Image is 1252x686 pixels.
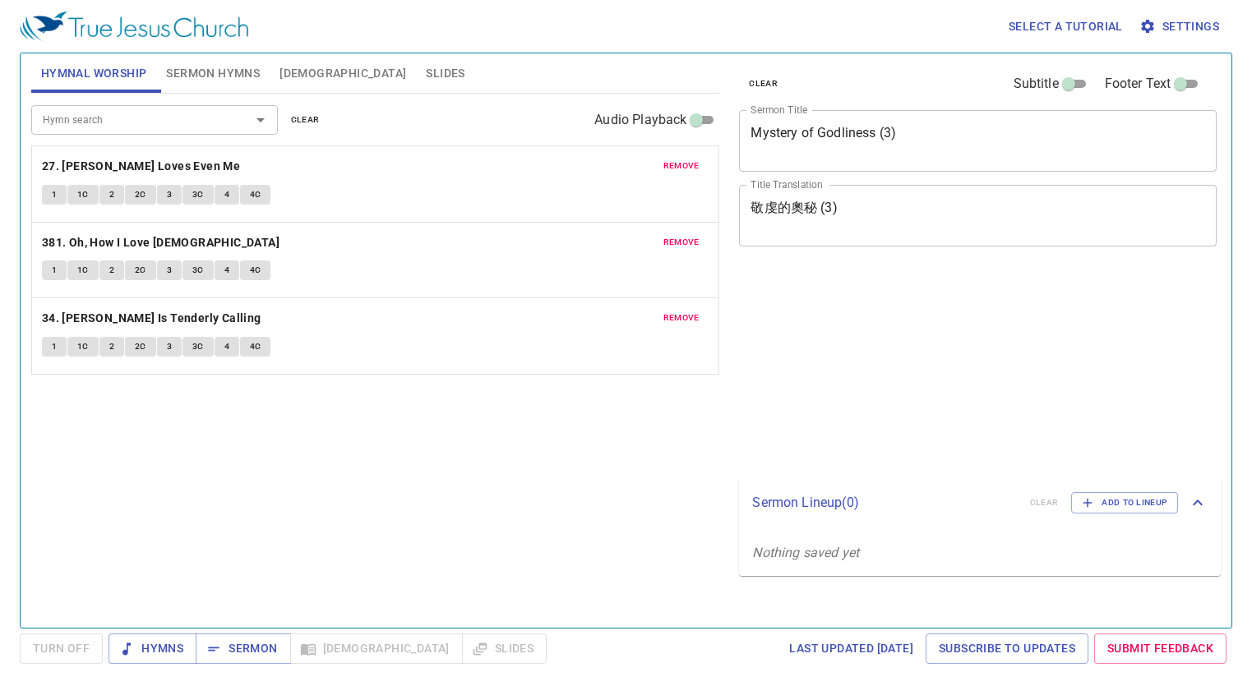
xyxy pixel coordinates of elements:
button: Add to Lineup [1071,492,1178,513]
span: 2C [135,187,146,202]
span: clear [749,76,778,91]
span: Footer Text [1105,74,1171,94]
span: Hymnal Worship [41,63,147,84]
span: Submit Feedback [1107,638,1213,659]
button: 2 [99,185,124,205]
button: 3C [182,185,214,205]
span: 2 [109,263,114,278]
span: 2C [135,339,146,354]
span: Sermon Hymns [166,63,260,84]
button: Sermon [196,633,290,664]
button: 2 [99,260,124,280]
button: 1 [42,185,67,205]
button: remove [654,156,709,176]
a: Submit Feedback [1094,633,1227,664]
span: 2 [109,339,114,354]
span: Slides [426,63,464,84]
a: Subscribe to Updates [926,633,1088,664]
button: 4C [240,185,271,205]
button: 1C [67,260,99,280]
i: Nothing saved yet [752,545,859,560]
span: 4 [224,263,229,278]
span: 1 [52,339,57,354]
span: [DEMOGRAPHIC_DATA] [280,63,406,84]
button: Settings [1136,12,1226,42]
span: 1C [77,263,89,278]
span: remove [663,311,700,325]
b: 381. Oh, How I Love [DEMOGRAPHIC_DATA] [42,233,280,253]
span: 1 [52,187,57,202]
span: 3C [192,339,204,354]
button: 4 [215,260,239,280]
span: Select a tutorial [1009,16,1123,37]
span: 3C [192,187,204,202]
button: 1C [67,185,99,205]
span: 3 [167,187,172,202]
button: clear [281,110,330,130]
p: Sermon Lineup ( 0 ) [752,493,1016,513]
button: 381. Oh, How I Love [DEMOGRAPHIC_DATA] [42,233,283,253]
button: 4 [215,337,239,357]
button: 3 [157,185,182,205]
span: 3 [167,339,172,354]
span: Settings [1143,16,1219,37]
span: Last updated [DATE] [789,638,913,659]
button: 1C [67,337,99,357]
span: Audio Playback [594,110,686,130]
span: 2 [109,187,114,202]
span: 1 [52,263,57,278]
button: 34. [PERSON_NAME] Is Tenderly Calling [42,308,264,329]
span: Subtitle [1014,74,1059,94]
button: 3 [157,337,182,357]
button: 4C [240,337,271,357]
button: remove [654,233,709,252]
button: 2C [125,185,156,205]
button: clear [739,74,788,94]
div: Sermon Lineup(0)clearAdd to Lineup [739,476,1221,530]
button: 27. [PERSON_NAME] Loves Even Me [42,156,243,177]
button: Open [249,108,272,131]
button: 4C [240,260,271,280]
button: remove [654,308,709,328]
span: remove [663,159,700,173]
button: 3 [157,260,182,280]
button: 3C [182,337,214,357]
span: 1C [77,339,89,354]
span: Hymns [122,638,183,659]
b: 27. [PERSON_NAME] Loves Even Me [42,156,240,177]
span: 4C [250,263,261,278]
b: 34. [PERSON_NAME] Is Tenderly Calling [42,308,261,329]
span: 1C [77,187,89,202]
span: remove [663,235,700,250]
button: 2 [99,337,124,357]
button: Hymns [109,633,196,664]
span: clear [291,113,320,127]
img: True Jesus Church [20,12,248,41]
button: 3C [182,260,214,280]
span: Add to Lineup [1082,495,1167,510]
span: 4C [250,187,261,202]
textarea: 敬虔的奧秘 (3) [751,200,1205,231]
button: 4 [215,185,239,205]
button: 2C [125,260,156,280]
iframe: from-child [732,264,1123,470]
span: Subscribe to Updates [939,638,1075,659]
span: 4 [224,339,229,354]
button: 1 [42,337,67,357]
button: 2C [125,337,156,357]
textarea: Mystery of Godliness (3) [751,125,1205,156]
button: 1 [42,260,67,280]
span: Sermon [209,638,277,659]
span: 3C [192,263,204,278]
span: 3 [167,263,172,278]
span: 4C [250,339,261,354]
span: 2C [135,263,146,278]
a: Last updated [DATE] [783,633,920,664]
span: 4 [224,187,229,202]
button: Select a tutorial [1002,12,1130,42]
